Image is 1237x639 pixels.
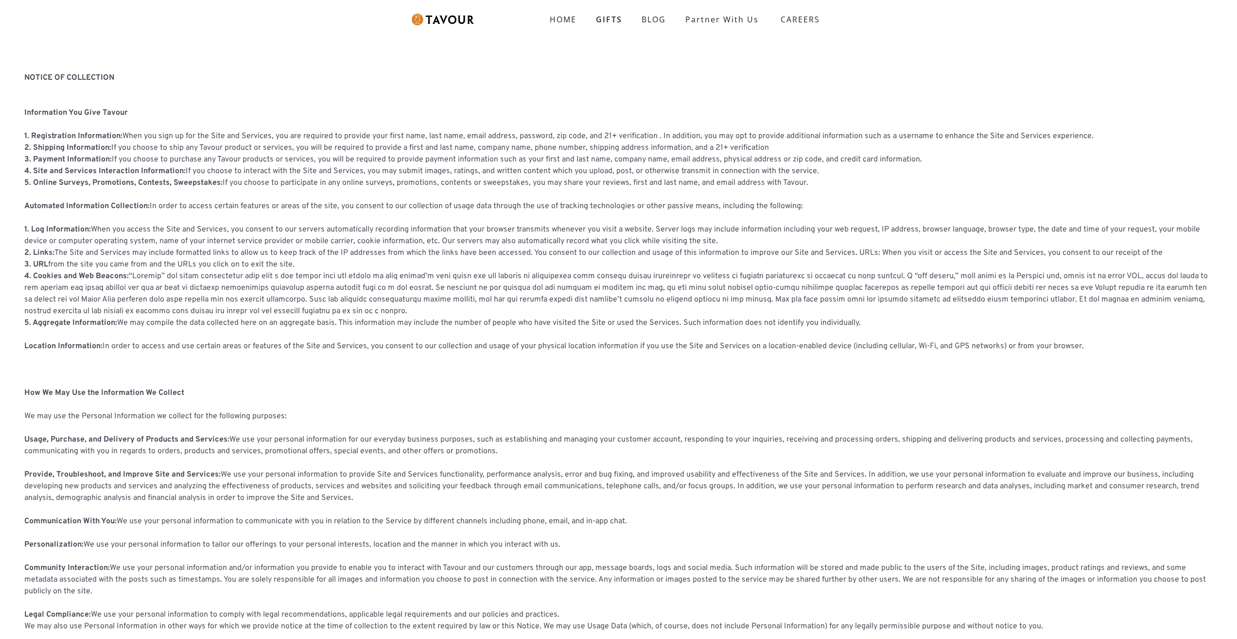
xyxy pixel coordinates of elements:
[24,225,91,234] strong: 1. Log Information:
[24,166,186,176] strong: 4. Site and Services Interaction Information:
[781,10,820,29] strong: CAREERS
[24,178,223,188] strong: 5. Online Surveys, Promotions, Contests, Sweepstakes:
[24,271,129,281] strong: 4. Cookies and Web Beacons:
[24,131,122,141] strong: 1. Registration Information:
[24,388,184,398] strong: How We May Use the Information We Collect
[24,318,117,328] strong: 5. Aggregate Information:
[24,201,150,211] strong: Automated Information Collection:
[24,610,91,620] strong: Legal Compliance:
[24,143,111,153] strong: 2. Shipping Information:
[24,155,112,164] strong: 3. Payment Information:
[24,516,117,526] strong: Communication With You:
[24,108,128,118] strong: Information You Give Tavour ‍
[632,10,676,29] a: BLOG
[24,470,221,479] strong: Provide, Troubleshoot, and Improve Site and Services:
[768,6,827,33] a: CAREERS
[550,14,576,25] strong: HOME
[676,10,768,29] a: partner with us
[24,260,48,269] strong: 3. URL
[24,341,103,351] strong: Location Information:
[24,248,54,258] strong: 2. Links:
[24,563,110,573] strong: Community Interaction:
[24,73,114,83] strong: NOTICE OF COLLECTION ‍
[24,540,84,550] strong: Personalization:
[24,435,229,444] strong: Usage, Purchase, and Delivery of Products and Services:
[586,10,632,29] a: GIFTS
[540,10,586,29] a: HOME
